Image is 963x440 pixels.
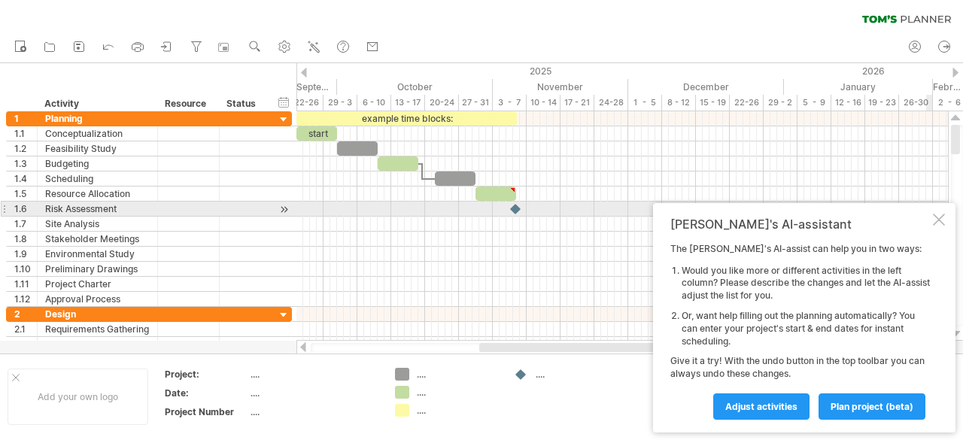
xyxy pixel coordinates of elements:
[165,96,211,111] div: Resource
[628,79,784,95] div: December 2025
[44,96,149,111] div: Activity
[730,95,764,111] div: 22-26
[14,141,37,156] div: 1.2
[14,262,37,276] div: 1.10
[670,243,930,419] div: The [PERSON_NAME]'s AI-assist can help you in two ways: Give it a try! With the undo button in th...
[251,405,377,418] div: ....
[417,404,499,417] div: ....
[8,369,148,425] div: Add your own logo
[14,202,37,216] div: 1.6
[831,401,913,412] span: plan project (beta)
[682,265,930,302] li: Would you like more or different activities in the left column? Please describe the changes and l...
[594,95,628,111] div: 24-28
[165,405,248,418] div: Project Number
[14,307,37,321] div: 2
[45,337,150,351] div: Schematic Design
[226,96,260,111] div: Status
[337,79,493,95] div: October 2025
[696,95,730,111] div: 15 - 19
[296,126,337,141] div: start
[45,126,150,141] div: Conceptualization
[819,393,925,420] a: plan project (beta)
[459,95,493,111] div: 27 - 31
[899,95,933,111] div: 26-30
[14,232,37,246] div: 1.8
[45,141,150,156] div: Feasibility Study
[251,368,377,381] div: ....
[713,393,810,420] a: Adjust activities
[14,187,37,201] div: 1.5
[45,187,150,201] div: Resource Allocation
[277,202,291,217] div: scroll to activity
[45,202,150,216] div: Risk Assessment
[682,310,930,347] li: Or, want help filling out the planning automatically? You can enter your project's start & end da...
[14,126,37,141] div: 1.1
[14,111,37,126] div: 1
[45,156,150,171] div: Budgeting
[417,386,499,399] div: ....
[45,217,150,231] div: Site Analysis
[831,95,865,111] div: 12 - 16
[536,368,618,381] div: ....
[391,95,425,111] div: 13 - 17
[14,217,37,231] div: 1.7
[45,171,150,186] div: Scheduling
[725,401,797,412] span: Adjust activities
[14,277,37,291] div: 1.11
[45,277,150,291] div: Project Charter
[764,95,797,111] div: 29 - 2
[628,95,662,111] div: 1 - 5
[425,95,459,111] div: 20-24
[14,171,37,186] div: 1.4
[324,95,357,111] div: 29 - 3
[45,292,150,306] div: Approval Process
[251,387,377,399] div: ....
[527,95,560,111] div: 10 - 14
[45,111,150,126] div: Planning
[417,368,499,381] div: ....
[45,262,150,276] div: Preliminary Drawings
[784,79,933,95] div: January 2026
[14,156,37,171] div: 1.3
[670,217,930,232] div: [PERSON_NAME]'s AI-assistant
[865,95,899,111] div: 19 - 23
[290,95,324,111] div: 22-26
[493,95,527,111] div: 3 - 7
[45,307,150,321] div: Design
[14,292,37,306] div: 1.12
[357,95,391,111] div: 6 - 10
[296,111,517,126] div: example time blocks:
[165,368,248,381] div: Project:
[797,95,831,111] div: 5 - 9
[45,322,150,336] div: Requirements Gathering
[662,95,696,111] div: 8 - 12
[14,247,37,261] div: 1.9
[560,95,594,111] div: 17 - 21
[493,79,628,95] div: November 2025
[165,387,248,399] div: Date:
[14,322,37,336] div: 2.1
[14,337,37,351] div: 2.2
[45,247,150,261] div: Environmental Study
[45,232,150,246] div: Stakeholder Meetings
